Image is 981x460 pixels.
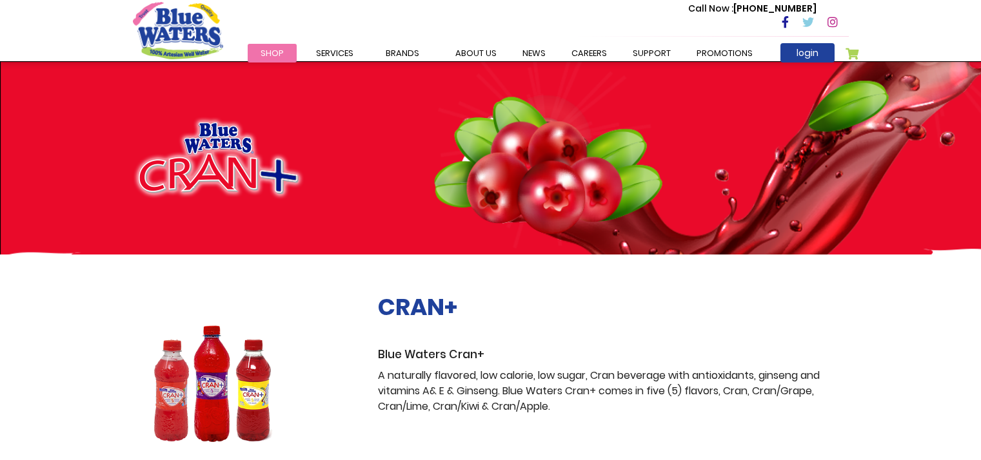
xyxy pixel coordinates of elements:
a: News [510,44,559,62]
h3: Blue Waters Cran+ [378,348,849,361]
span: Brands [386,47,419,59]
h2: CRAN+ [378,293,849,321]
a: store logo [133,2,223,59]
span: Shop [261,47,284,59]
span: Services [316,47,353,59]
a: Promotions [684,44,766,62]
a: login [780,43,835,62]
p: A naturally flavored, low calorie, low sugar, Cran beverage with antioxidants, ginseng and vitami... [378,368,849,414]
span: Call Now : [688,2,733,15]
a: careers [559,44,620,62]
a: about us [442,44,510,62]
p: [PHONE_NUMBER] [688,2,817,15]
a: support [620,44,684,62]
